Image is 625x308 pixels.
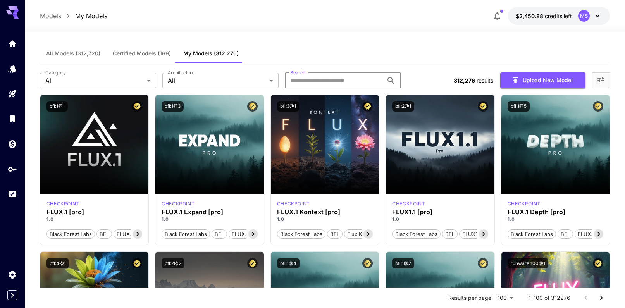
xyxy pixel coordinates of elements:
[277,208,373,216] h3: FLUX.1 Kontext [pro]
[508,258,548,268] button: runware:100@1
[594,290,609,306] button: Go to next page
[162,200,195,207] div: fluxpro
[516,13,545,19] span: $2,450.88
[277,200,310,207] p: checkpoint
[114,229,150,239] button: FLUX.1 [pro]
[8,270,17,279] div: Settings
[162,231,210,238] span: Black Forest Labs
[393,231,440,238] span: Black Forest Labs
[46,200,79,207] p: checkpoint
[593,258,603,268] button: Certified Model – Vetted for best performance and includes a commercial license.
[478,101,488,112] button: Certified Model – Vetted for best performance and includes a commercial license.
[508,200,541,207] div: fluxpro
[8,139,17,149] div: Wallet
[508,231,556,238] span: Black Forest Labs
[344,231,380,238] span: Flux Kontext
[8,114,17,124] div: Library
[46,200,79,207] div: fluxpro
[500,72,585,88] button: Upload New Model
[168,76,266,85] span: All
[162,229,210,239] button: Black Forest Labs
[45,69,66,76] label: Category
[183,50,239,57] span: My Models (312,276)
[392,208,488,216] h3: FLUX1.1 [pro]
[362,101,373,112] button: Certified Model – Vetted for best performance and includes a commercial license.
[508,208,604,216] h3: FLUX.1 Depth [pro]
[114,231,149,238] span: FLUX.1 [pro]
[132,101,142,112] button: Certified Model – Vetted for best performance and includes a commercial license.
[508,229,556,239] button: Black Forest Labs
[8,189,17,199] div: Usage
[46,208,143,216] h3: FLUX.1 [pro]
[8,39,17,48] div: Home
[392,101,414,112] button: bfl:2@1
[277,216,373,223] p: 1.0
[7,290,17,300] div: Expand sidebar
[277,229,325,239] button: Black Forest Labs
[454,77,475,84] span: 312,276
[277,258,300,268] button: bfl:1@4
[596,76,606,85] button: Open more filters
[40,11,107,21] nav: breadcrumb
[494,292,516,303] div: 100
[593,101,603,112] button: Certified Model – Vetted for best performance and includes a commercial license.
[229,231,284,238] span: FLUX.1 Expand [pro]
[477,77,493,84] span: results
[344,229,380,239] button: Flux Kontext
[40,11,61,21] a: Models
[290,69,305,76] label: Search
[247,101,258,112] button: Certified Model – Vetted for best performance and includes a commercial license.
[168,69,194,76] label: Architecture
[392,200,425,207] p: checkpoint
[162,258,184,268] button: bfl:2@2
[212,231,227,238] span: BFL
[46,216,143,223] p: 1.0
[442,229,458,239] button: BFL
[46,50,100,57] span: All Models (312,720)
[96,229,112,239] button: BFL
[8,89,17,99] div: Playground
[46,101,68,112] button: bfl:1@1
[162,208,258,216] h3: FLUX.1 Expand [pro]
[247,258,258,268] button: Certified Model – Vetted for best performance and includes a commercial license.
[362,258,373,268] button: Certified Model – Vetted for best performance and includes a commercial license.
[508,200,541,207] p: checkpoint
[392,229,441,239] button: Black Forest Labs
[75,11,107,21] a: My Models
[478,258,488,268] button: Certified Model – Vetted for best performance and includes a commercial license.
[277,231,325,238] span: Black Forest Labs
[460,231,497,238] span: FLUX1.1 [pro]
[529,294,570,302] p: 1–100 of 312276
[46,258,69,268] button: bfl:4@1
[45,76,144,85] span: All
[277,200,310,207] div: FLUX.1 Kontext [pro]
[162,216,258,223] p: 1.0
[327,231,342,238] span: BFL
[8,64,17,74] div: Models
[8,164,17,174] div: API Keys
[97,231,112,238] span: BFL
[113,50,171,57] span: Certified Models (169)
[392,200,425,207] div: fluxpro
[578,10,590,22] div: MS
[212,229,227,239] button: BFL
[558,231,573,238] span: BFL
[229,229,284,239] button: FLUX.1 Expand [pro]
[558,229,573,239] button: BFL
[442,231,457,238] span: BFL
[516,12,572,20] div: $2,450.87616
[277,101,299,112] button: bfl:3@1
[47,231,95,238] span: Black Forest Labs
[132,258,142,268] button: Certified Model – Vetted for best performance and includes a commercial license.
[508,101,530,112] button: bfl:1@5
[545,13,572,19] span: credits left
[459,229,497,239] button: FLUX1.1 [pro]
[162,200,195,207] p: checkpoint
[508,216,604,223] p: 1.0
